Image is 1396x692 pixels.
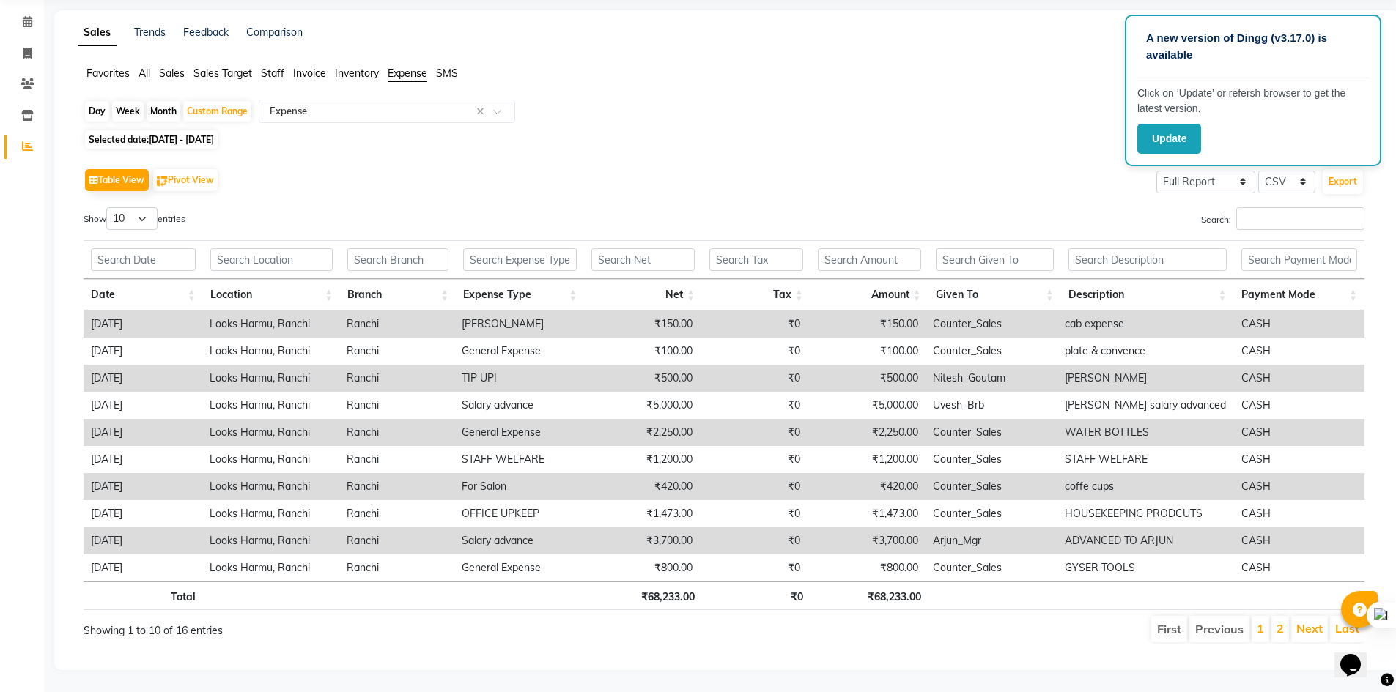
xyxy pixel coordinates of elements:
[1334,633,1381,677] iframe: chat widget
[926,500,1057,527] td: Counter_Sales
[202,338,339,365] td: Looks Harmu, Ranchi
[1057,473,1234,500] td: coffe cups
[1057,527,1234,554] td: ADVANCED TO ARJUN
[583,473,700,500] td: ₹420.00
[78,20,117,46] a: Sales
[84,419,202,446] td: [DATE]
[1234,279,1364,310] th: Payment Mode: activate to sort column ascending
[1241,248,1357,271] input: Search Payment Mode
[84,207,185,230] label: Show entries
[926,554,1057,581] td: Counter_Sales
[203,279,340,310] th: Location: activate to sort column ascending
[1137,86,1369,116] p: Click on ‘Update’ or refersh browser to get the latest version.
[1234,446,1364,473] td: CASH
[202,392,339,419] td: Looks Harmu, Ranchi
[583,365,700,392] td: ₹500.00
[700,554,808,581] td: ₹0
[1057,554,1234,581] td: GYSER TOOLS
[591,248,695,271] input: Search Net
[808,392,925,419] td: ₹5,000.00
[584,581,702,610] th: ₹68,233.00
[583,392,700,419] td: ₹5,000.00
[183,26,229,39] a: Feedback
[1236,207,1364,230] input: Search:
[339,392,454,419] td: Ranchi
[293,67,326,80] span: Invoice
[1234,473,1364,500] td: CASH
[147,101,180,122] div: Month
[1061,279,1234,310] th: Description: activate to sort column ascending
[700,365,808,392] td: ₹0
[84,365,202,392] td: [DATE]
[926,310,1057,338] td: Counter_Sales
[339,527,454,554] td: Ranchi
[702,279,810,310] th: Tax: activate to sort column ascending
[246,26,303,39] a: Comparison
[1234,419,1364,446] td: CASH
[1057,365,1234,392] td: [PERSON_NAME]
[159,67,185,80] span: Sales
[454,338,583,365] td: General Expense
[808,365,925,392] td: ₹500.00
[700,310,808,338] td: ₹0
[700,419,808,446] td: ₹0
[1323,169,1363,194] button: Export
[84,279,203,310] th: Date: activate to sort column ascending
[340,279,456,310] th: Branch: activate to sort column ascending
[1234,392,1364,419] td: CASH
[454,365,583,392] td: TIP UPI
[1057,338,1234,365] td: plate & convence
[193,67,252,80] span: Sales Target
[1234,365,1364,392] td: CASH
[183,101,251,122] div: Custom Range
[339,310,454,338] td: Ranchi
[808,446,925,473] td: ₹1,200.00
[339,419,454,446] td: Ranchi
[202,473,339,500] td: Looks Harmu, Ranchi
[85,169,149,191] button: Table View
[1057,310,1234,338] td: cab expense
[456,279,584,310] th: Expense Type: activate to sort column ascending
[91,248,196,271] input: Search Date
[583,500,700,527] td: ₹1,473.00
[339,446,454,473] td: Ranchi
[1277,621,1284,636] a: 2
[454,419,583,446] td: General Expense
[808,554,925,581] td: ₹800.00
[926,473,1057,500] td: Counter_Sales
[700,446,808,473] td: ₹0
[86,67,130,80] span: Favorites
[700,392,808,419] td: ₹0
[808,500,925,527] td: ₹1,473.00
[928,279,1061,310] th: Given To: activate to sort column ascending
[84,310,202,338] td: [DATE]
[202,446,339,473] td: Looks Harmu, Ranchi
[202,310,339,338] td: Looks Harmu, Ranchi
[339,338,454,365] td: Ranchi
[202,527,339,554] td: Looks Harmu, Ranchi
[1234,310,1364,338] td: CASH
[808,338,925,365] td: ₹100.00
[936,248,1054,271] input: Search Given To
[436,67,458,80] span: SMS
[339,473,454,500] td: Ranchi
[153,169,218,191] button: Pivot View
[808,527,925,554] td: ₹3,700.00
[202,500,339,527] td: Looks Harmu, Ranchi
[134,26,166,39] a: Trends
[84,614,605,639] div: Showing 1 to 10 of 16 entries
[339,500,454,527] td: Ranchi
[339,365,454,392] td: Ranchi
[454,392,583,419] td: Salary advance
[700,500,808,527] td: ₹0
[106,207,158,230] select: Showentries
[84,527,202,554] td: [DATE]
[1234,500,1364,527] td: CASH
[1296,621,1323,636] a: Next
[463,248,577,271] input: Search Expense Type
[388,67,427,80] span: Expense
[347,248,448,271] input: Search Branch
[339,554,454,581] td: Ranchi
[926,338,1057,365] td: Counter_Sales
[84,338,202,365] td: [DATE]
